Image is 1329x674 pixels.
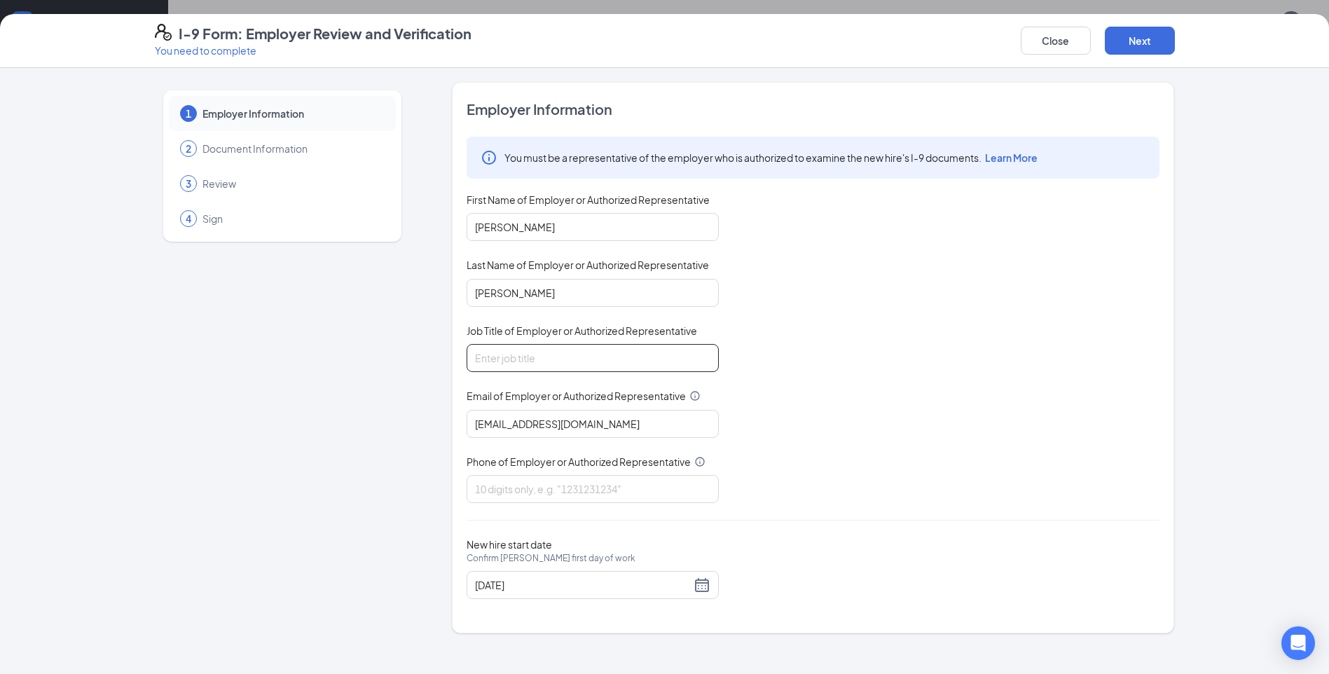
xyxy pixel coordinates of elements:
[467,279,719,307] input: Enter your last name
[202,212,382,226] span: Sign
[202,177,382,191] span: Review
[1105,27,1175,55] button: Next
[1281,626,1315,660] div: Open Intercom Messenger
[985,151,1038,164] span: Learn More
[186,106,191,121] span: 1
[504,151,1038,165] span: You must be a representative of the employer who is authorized to examine the new hire's I-9 docu...
[179,24,471,43] h4: I-9 Form: Employer Review and Verification
[155,43,471,57] p: You need to complete
[202,142,382,156] span: Document Information
[467,455,691,469] span: Phone of Employer or Authorized Representative
[467,99,1159,119] span: Employer Information
[467,537,635,579] span: New hire start date
[481,149,497,166] svg: Info
[467,410,719,438] input: Enter your email address
[467,344,719,372] input: Enter job title
[202,106,382,121] span: Employer Information
[694,456,705,467] svg: Info
[186,142,191,156] span: 2
[467,324,697,338] span: Job Title of Employer or Authorized Representative
[186,212,191,226] span: 4
[155,24,172,41] svg: FormI9EVerifyIcon
[467,389,686,403] span: Email of Employer or Authorized Representative
[982,151,1038,164] a: Learn More
[1021,27,1091,55] button: Close
[467,213,719,241] input: Enter your first name
[475,577,691,593] input: 09/16/2025
[467,193,710,207] span: First Name of Employer or Authorized Representative
[467,551,635,565] span: Confirm [PERSON_NAME] first day of work
[186,177,191,191] span: 3
[467,258,709,272] span: Last Name of Employer or Authorized Representative
[689,390,701,401] svg: Info
[467,475,719,503] input: 10 digits only, e.g. "1231231234"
